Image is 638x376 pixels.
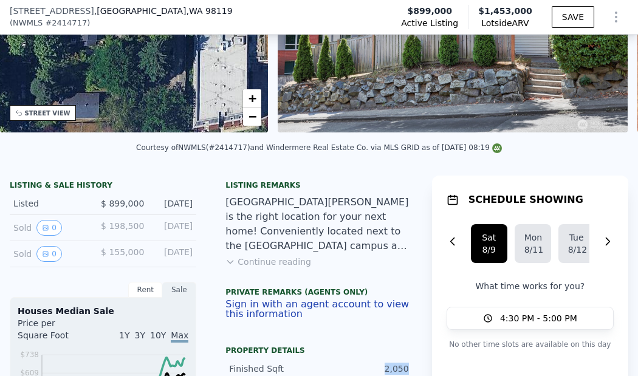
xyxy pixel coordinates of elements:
[243,108,261,126] a: Zoom out
[13,220,91,236] div: Sold
[524,244,541,256] div: 8/11
[13,246,91,262] div: Sold
[25,109,70,118] div: STREET VIEW
[225,180,412,190] div: Listing remarks
[154,246,193,262] div: [DATE]
[171,330,188,343] span: Max
[481,231,498,244] div: Sat
[492,143,502,153] img: NWMLS Logo
[558,224,595,263] button: Tue8/12
[18,305,188,317] div: Houses Median Sale
[468,193,583,207] h1: SCHEDULE SHOWING
[552,6,594,28] button: SAVE
[604,5,628,29] button: Show Options
[225,256,311,268] button: Continue reading
[45,17,87,29] span: # 2414717
[319,363,409,375] div: 2,050
[249,109,256,124] span: −
[150,330,166,340] span: 10Y
[225,287,412,299] div: Private Remarks (Agents Only)
[94,5,233,17] span: , [GEOGRAPHIC_DATA]
[162,282,196,298] div: Sale
[136,143,502,152] div: Courtesy of NWMLS (#2414717) and Windermere Real Estate Co. via MLS GRID as of [DATE] 08:19
[471,224,507,263] button: Sat8/9
[524,231,541,244] div: Mon
[128,282,162,298] div: Rent
[568,244,585,256] div: 8/12
[10,17,90,29] div: ( )
[225,195,412,253] div: [GEOGRAPHIC_DATA][PERSON_NAME] is the right location for your next home! Conveniently located nex...
[154,220,193,236] div: [DATE]
[10,5,94,17] span: [STREET_ADDRESS]
[101,199,144,208] span: $ 899,000
[515,224,551,263] button: Mon8/11
[407,5,452,17] span: $899,000
[119,330,129,340] span: 1Y
[36,220,62,236] button: View historical data
[447,307,614,330] button: 4:30 PM - 5:00 PM
[186,6,232,16] span: , WA 98119
[225,299,412,319] button: Sign in with an agent account to view this information
[36,246,62,262] button: View historical data
[478,6,532,16] span: $1,453,000
[249,91,256,106] span: +
[481,244,498,256] div: 8/9
[401,17,458,29] span: Active Listing
[101,247,144,257] span: $ 155,000
[13,17,43,29] span: NWMLS
[154,197,193,210] div: [DATE]
[225,346,412,355] div: Property details
[10,180,196,193] div: LISTING & SALE HISTORY
[568,231,585,244] div: Tue
[447,280,614,292] p: What time works for you?
[447,337,614,352] p: No other time slots are available on this day
[18,317,103,349] div: Price per Square Foot
[20,350,39,359] tspan: $738
[101,221,144,231] span: $ 198,500
[229,363,319,375] div: Finished Sqft
[135,330,145,340] span: 3Y
[13,197,91,210] div: Listed
[243,89,261,108] a: Zoom in
[500,312,577,324] span: 4:30 PM - 5:00 PM
[478,17,532,29] span: Lotside ARV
